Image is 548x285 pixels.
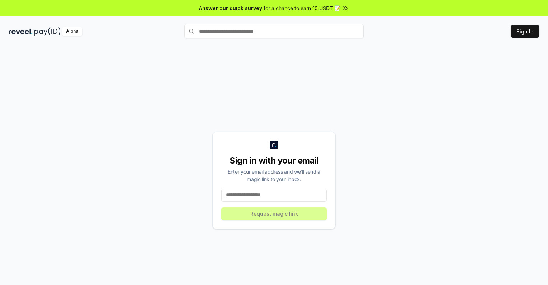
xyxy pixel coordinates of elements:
[199,4,262,12] span: Answer our quick survey
[9,27,33,36] img: reveel_dark
[221,168,327,183] div: Enter your email address and we’ll send a magic link to your inbox.
[62,27,82,36] div: Alpha
[34,27,61,36] img: pay_id
[264,4,340,12] span: for a chance to earn 10 USDT 📝
[270,141,278,149] img: logo_small
[511,25,539,38] button: Sign In
[221,155,327,166] div: Sign in with your email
